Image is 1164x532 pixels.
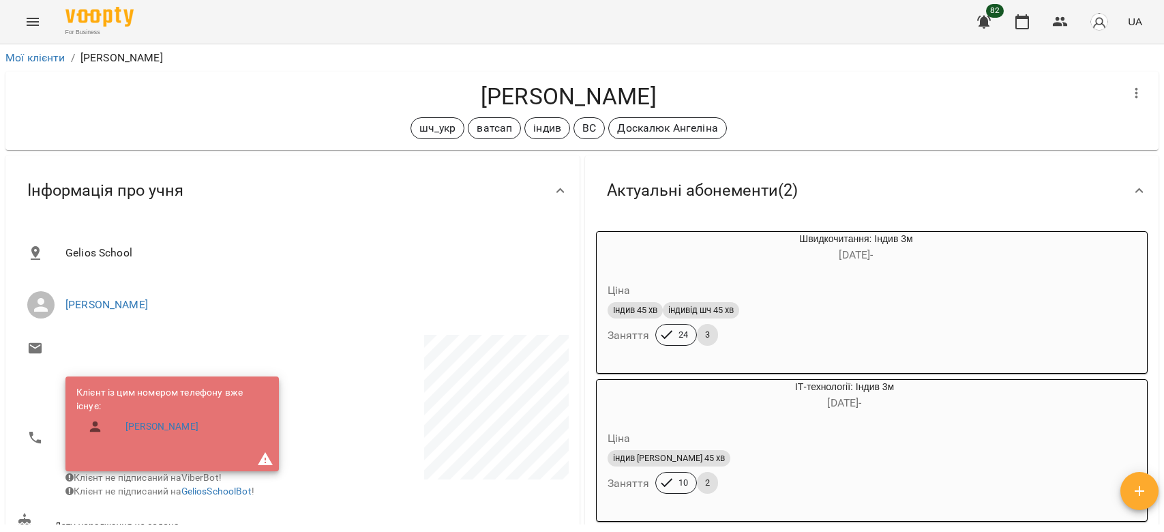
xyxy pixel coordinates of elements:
div: ватсап [468,117,521,139]
span: 2 [697,477,718,489]
h6: Заняття [608,474,650,493]
span: Індив 45 хв [608,304,663,316]
li: / [71,50,75,66]
button: Швидкочитання: Індив 3м[DATE]- ЦінаІндив 45 хвіндивід шч 45 хвЗаняття243 [597,232,1051,362]
span: Клієнт не підписаний на ViberBot! [65,472,222,483]
div: Швидкочитання: Індив 3м [597,232,662,265]
span: Інформація про учня [27,180,183,201]
p: індив [533,120,561,136]
p: ВС [582,120,596,136]
span: 24 [670,329,696,341]
p: шч_укр [419,120,456,136]
h6: Заняття [608,326,650,345]
div: індив [524,117,570,139]
span: [DATE] - [839,248,873,261]
span: For Business [65,28,134,37]
span: індивід шч 45 хв [663,304,739,316]
span: UA [1128,14,1142,29]
span: Клієнт не підписаний на ! [65,486,254,497]
div: Швидкочитання: Індив 3м [662,232,1051,265]
p: ватсап [477,120,512,136]
a: Мої клієнти [5,51,65,64]
div: Доскалюк Ангеліна [608,117,727,139]
a: [PERSON_NAME] [125,420,198,434]
span: Актуальні абонементи ( 2 ) [607,180,798,201]
span: 3 [697,329,718,341]
h6: Ціна [608,429,631,448]
button: Menu [16,5,49,38]
p: [PERSON_NAME] [80,50,163,66]
button: UA [1122,9,1148,34]
div: Інформація про учня [5,156,580,226]
div: ІТ-технології: Індив 3м [597,380,662,413]
div: Актуальні абонементи(2) [585,156,1159,226]
img: Voopty Logo [65,7,134,27]
div: шч_укр [411,117,465,139]
span: Gelios School [65,245,558,261]
ul: Клієнт із цим номером телефону вже існує: [76,386,268,445]
a: [PERSON_NAME] [65,298,148,311]
a: GeliosSchoolBot [181,486,252,497]
h4: [PERSON_NAME] [16,83,1120,110]
div: ВС [573,117,605,139]
nav: breadcrumb [5,50,1159,66]
span: [DATE] - [827,396,861,409]
div: ІТ-технології: Індив 3м [662,380,1028,413]
h6: Ціна [608,281,631,300]
span: 10 [670,477,696,489]
span: 82 [986,4,1004,18]
button: ІТ-технології: Індив 3м[DATE]- Цінаіндив [PERSON_NAME] 45 хвЗаняття102 [597,380,1028,510]
img: avatar_s.png [1090,12,1109,31]
p: Доскалюк Ангеліна [617,120,718,136]
span: індив [PERSON_NAME] 45 хв [608,452,730,464]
